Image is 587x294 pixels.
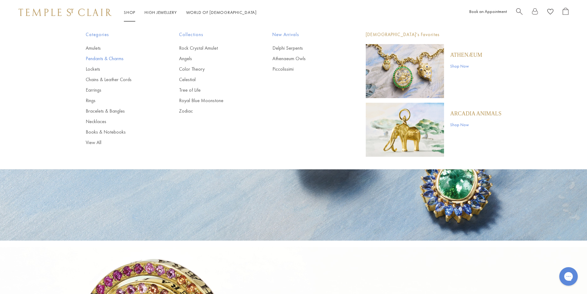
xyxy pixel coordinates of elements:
a: Shop Now [450,63,482,69]
a: Delphi Serpents [272,45,341,52]
a: World of [DEMOGRAPHIC_DATA]World of [DEMOGRAPHIC_DATA] [186,10,257,15]
nav: Main navigation [124,9,257,16]
a: Rock Crystal Amulet [179,45,248,52]
a: Zodiac [179,108,248,114]
a: Piccolissimi [272,66,341,72]
a: Search [516,8,523,17]
a: Celestial [179,76,248,83]
a: Royal Blue Moonstone [179,97,248,104]
p: [DEMOGRAPHIC_DATA]'s Favorites [366,31,502,39]
a: Book an Appointment [469,9,507,14]
span: New Arrivals [272,31,341,39]
a: ARCADIA ANIMALS [450,110,502,117]
a: Necklaces [86,118,154,125]
a: Color Theory [179,66,248,72]
span: Collections [179,31,248,39]
iframe: Gorgias live chat messenger [556,265,581,288]
a: Athenaeum Owls [272,55,341,62]
a: Chains & Leather Cords [86,76,154,83]
a: View All [86,139,154,146]
a: Lockets [86,66,154,72]
span: Categories [86,31,154,39]
a: Bracelets & Bangles [86,108,154,114]
a: Rings [86,97,154,104]
a: Shop Now [450,121,502,128]
a: Tree of Life [179,87,248,93]
a: Books & Notebooks [86,129,154,135]
a: View Wishlist [547,8,553,17]
a: Athenæum [450,52,482,58]
a: ShopShop [124,10,135,15]
a: Earrings [86,87,154,93]
a: High JewelleryHigh Jewellery [145,10,177,15]
a: Amulets [86,45,154,52]
img: Temple St. Clair [18,9,112,16]
a: Angels [179,55,248,62]
a: Pendants & Charms [86,55,154,62]
a: Open Shopping Bag [563,8,569,17]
